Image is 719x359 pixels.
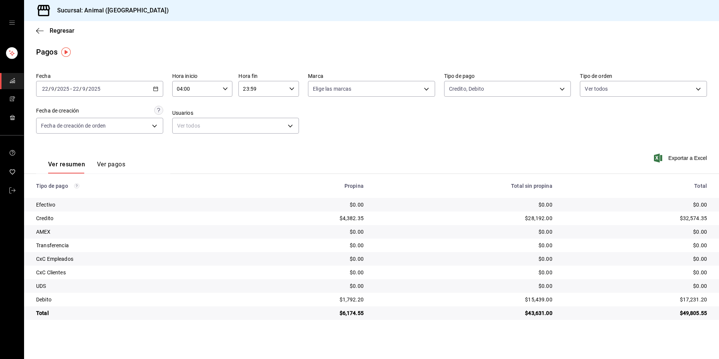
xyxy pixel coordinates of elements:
[238,73,299,79] label: Hora fin
[313,85,351,93] span: Elige las marcas
[580,73,707,79] label: Tipo de orden
[97,161,125,173] button: Ver pagos
[564,269,707,276] div: $0.00
[172,73,233,79] label: Hora inicio
[564,242,707,249] div: $0.00
[36,27,74,34] button: Regresar
[247,201,364,208] div: $0.00
[70,86,72,92] span: -
[49,86,51,92] span: /
[376,296,552,303] div: $15,439.00
[36,269,235,276] div: CxC Clientes
[36,296,235,303] div: Debito
[247,183,364,189] div: Propina
[564,183,707,189] div: Total
[36,201,235,208] div: Efectivo
[79,86,82,92] span: /
[247,296,364,303] div: $1,792.20
[36,228,235,236] div: AMEX
[247,269,364,276] div: $0.00
[51,86,55,92] input: --
[73,86,79,92] input: --
[564,201,707,208] div: $0.00
[36,242,235,249] div: Transferencia
[55,86,57,92] span: /
[376,228,552,236] div: $0.00
[48,161,125,173] div: navigation tabs
[36,282,235,290] div: UDS
[247,228,364,236] div: $0.00
[655,154,707,163] button: Exportar a Excel
[172,118,299,134] div: Ver todos
[172,110,299,116] label: Usuarios
[36,309,235,317] div: Total
[585,85,608,93] span: Ver todos
[376,183,552,189] div: Total sin propina
[376,201,552,208] div: $0.00
[564,282,707,290] div: $0.00
[247,214,364,222] div: $4,382.35
[564,296,707,303] div: $17,231.20
[88,86,101,92] input: ----
[41,122,106,129] span: Fecha de creación de orden
[36,183,235,189] div: Tipo de pago
[564,309,707,317] div: $49,805.55
[376,214,552,222] div: $28,192.00
[247,255,364,263] div: $0.00
[86,86,88,92] span: /
[247,282,364,290] div: $0.00
[82,86,86,92] input: --
[9,20,15,26] button: open drawer
[564,214,707,222] div: $32,574.35
[444,73,571,79] label: Tipo de pago
[50,27,74,34] span: Regresar
[36,255,235,263] div: CxC Empleados
[376,242,552,249] div: $0.00
[247,242,364,249] div: $0.00
[48,161,85,173] button: Ver resumen
[42,86,49,92] input: --
[376,309,552,317] div: $43,631.00
[36,214,235,222] div: Credito
[51,6,169,15] h3: Sucursal: Animal ([GEOGRAPHIC_DATA])
[308,73,435,79] label: Marca
[36,107,79,115] div: Fecha de creación
[376,282,552,290] div: $0.00
[376,269,552,276] div: $0.00
[36,73,163,79] label: Fecha
[247,309,364,317] div: $6,174.55
[564,228,707,236] div: $0.00
[74,183,79,189] svg: Los pagos realizados con Pay y otras terminales son montos brutos.
[376,255,552,263] div: $0.00
[57,86,70,92] input: ----
[61,47,71,57] img: Tooltip marker
[564,255,707,263] div: $0.00
[36,46,58,58] div: Pagos
[449,85,484,93] span: Credito, Debito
